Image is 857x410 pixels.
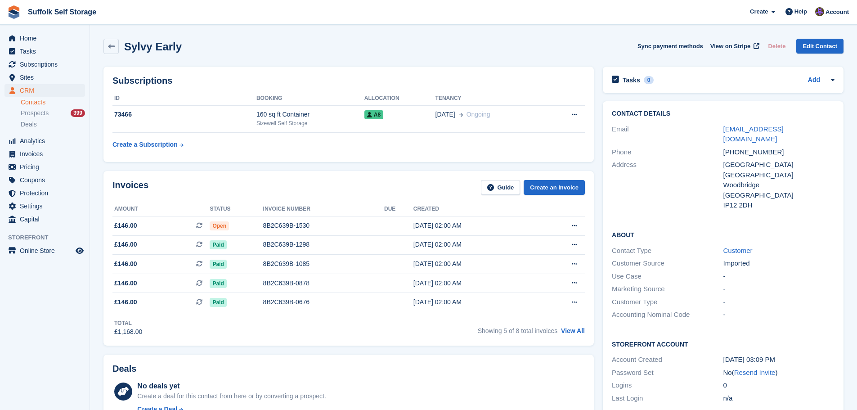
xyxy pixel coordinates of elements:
span: Account [826,8,849,17]
span: £146.00 [114,259,137,269]
th: Allocation [364,91,435,106]
h2: Invoices [112,180,148,195]
a: menu [4,45,85,58]
span: Showing 5 of 8 total invoices [478,327,557,334]
h2: Tasks [623,76,640,84]
span: Tasks [20,45,74,58]
th: Amount [112,202,210,216]
span: Pricing [20,161,74,173]
div: 8B2C639B-1085 [263,259,384,269]
a: Add [808,75,820,86]
div: 8B2C639B-0878 [263,279,384,288]
span: Invoices [20,148,74,160]
a: [EMAIL_ADDRESS][DOMAIN_NAME] [723,125,784,143]
span: Home [20,32,74,45]
div: 160 sq ft Container [256,110,364,119]
img: Emma [815,7,824,16]
div: Create a Subscription [112,140,178,149]
div: - [723,271,835,282]
h2: Subscriptions [112,76,585,86]
a: Resend Invite [734,369,776,376]
div: Marketing Source [612,284,723,294]
h2: Sylvy Early [124,41,182,53]
th: Status [210,202,263,216]
span: CRM [20,84,74,97]
a: View on Stripe [707,39,761,54]
div: [DATE] 02:00 AM [413,279,537,288]
span: View on Stripe [710,42,750,51]
div: Create a deal for this contact from here or by converting a prospect. [137,392,326,401]
div: Phone [612,147,723,158]
a: View All [561,327,585,334]
div: - [723,284,835,294]
a: menu [4,244,85,257]
span: Paid [210,260,226,269]
a: Edit Contact [796,39,844,54]
th: Created [413,202,537,216]
h2: About [612,230,835,239]
div: Total [114,319,142,327]
button: Sync payment methods [637,39,703,54]
div: Accounting Nominal Code [612,310,723,320]
span: £146.00 [114,297,137,307]
a: menu [4,213,85,225]
span: Deals [21,120,37,129]
a: Create an Invoice [524,180,585,195]
a: menu [4,187,85,199]
a: Suffolk Self Storage [24,5,100,19]
a: Prospects 399 [21,108,85,118]
h2: Deals [112,364,136,374]
div: [GEOGRAPHIC_DATA] [723,160,835,170]
span: £146.00 [114,240,137,249]
a: menu [4,71,85,84]
span: Help [794,7,807,16]
span: Online Store [20,244,74,257]
a: menu [4,161,85,173]
a: menu [4,148,85,160]
div: [DATE] 02:00 AM [413,240,537,249]
div: Woodbridge [723,180,835,190]
th: ID [112,91,256,106]
div: Customer Source [612,258,723,269]
div: Password Set [612,368,723,378]
a: menu [4,200,85,212]
a: Preview store [74,245,85,256]
a: menu [4,32,85,45]
div: Email [612,124,723,144]
div: Logins [612,380,723,391]
button: Delete [764,39,789,54]
a: Customer [723,247,753,254]
div: [DATE] 03:09 PM [723,355,835,365]
span: Create [750,7,768,16]
a: Contacts [21,98,85,107]
a: Guide [481,180,520,195]
div: n/a [723,393,835,404]
span: Settings [20,200,74,212]
div: 8B2C639B-1530 [263,221,384,230]
div: [GEOGRAPHIC_DATA] [723,170,835,180]
div: [PHONE_NUMBER] [723,147,835,158]
a: menu [4,58,85,71]
span: Protection [20,187,74,199]
th: Tenancy [435,91,547,106]
span: Analytics [20,135,74,147]
span: £146.00 [114,279,137,288]
span: Capital [20,213,74,225]
div: 73466 [112,110,256,119]
div: 0 [723,380,835,391]
div: Last Login [612,393,723,404]
div: 8B2C639B-0676 [263,297,384,307]
a: menu [4,135,85,147]
th: Booking [256,91,364,106]
div: No [723,368,835,378]
th: Invoice number [263,202,384,216]
a: Create a Subscription [112,136,184,153]
span: A8 [364,110,383,119]
span: Paid [210,298,226,307]
span: Storefront [8,233,90,242]
div: Customer Type [612,297,723,307]
div: [DATE] 02:00 AM [413,259,537,269]
span: £146.00 [114,221,137,230]
div: [DATE] 02:00 AM [413,297,537,307]
span: Open [210,221,229,230]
